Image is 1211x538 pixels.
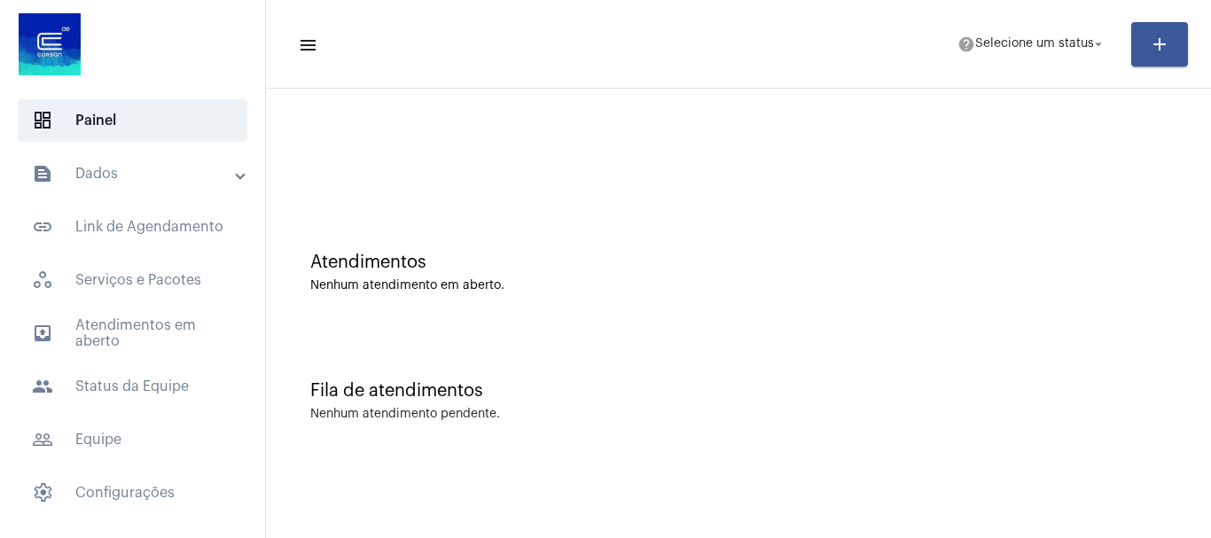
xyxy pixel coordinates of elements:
mat-icon: sidenav icon [32,429,53,450]
span: Configurações [18,472,247,514]
span: Atendimentos em aberto [18,312,247,355]
div: Nenhum atendimento pendente. [310,408,500,421]
button: Selecione um status [947,27,1117,62]
span: Serviços e Pacotes [18,259,247,301]
mat-icon: help [957,35,975,53]
span: sidenav icon [32,269,53,291]
mat-icon: sidenav icon [32,163,53,184]
mat-icon: add [1149,34,1170,55]
mat-icon: arrow_drop_down [1090,36,1106,52]
span: sidenav icon [32,110,53,131]
img: d4669ae0-8c07-2337-4f67-34b0df7f5ae4.jpeg [14,9,85,80]
span: sidenav icon [32,482,53,503]
span: Link de Agendamento [18,206,247,248]
mat-panel-title: Dados [32,163,237,184]
mat-icon: sidenav icon [298,35,316,56]
span: Selecione um status [975,38,1094,51]
span: Status da Equipe [18,365,247,408]
div: Fila de atendimentos [310,381,1167,401]
mat-icon: sidenav icon [32,216,53,238]
mat-expansion-panel-header: sidenav iconDados [11,152,265,195]
mat-icon: sidenav icon [32,376,53,397]
mat-icon: sidenav icon [32,323,53,344]
div: Atendimentos [310,253,1167,272]
span: Equipe [18,418,247,461]
div: Nenhum atendimento em aberto. [310,279,1167,292]
span: Painel [18,99,247,142]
